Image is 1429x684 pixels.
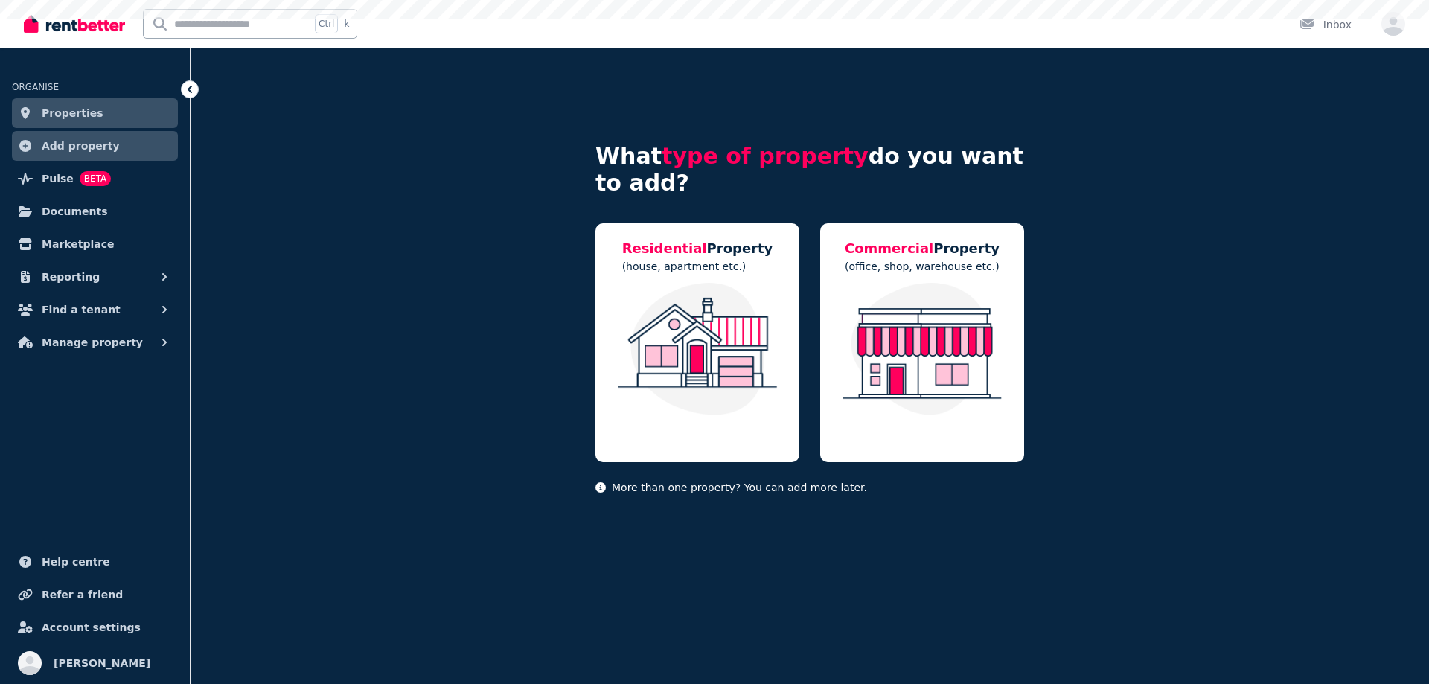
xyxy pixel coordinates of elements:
span: Marketplace [42,235,114,253]
button: Find a tenant [12,295,178,325]
img: Residential Property [610,283,784,415]
a: Add property [12,131,178,161]
span: Documents [42,202,108,220]
span: Residential [622,240,707,256]
span: Commercial [845,240,933,256]
a: PulseBETA [12,164,178,194]
a: Documents [12,196,178,226]
span: Properties [42,104,103,122]
img: RentBetter [24,13,125,35]
h5: Property [845,238,1000,259]
img: Commercial Property [835,283,1009,415]
span: Account settings [42,619,141,636]
button: Reporting [12,262,178,292]
h4: What do you want to add? [595,143,1024,196]
button: Manage property [12,327,178,357]
span: Ctrl [315,14,338,33]
a: Marketplace [12,229,178,259]
p: More than one property? You can add more later. [595,480,1024,495]
span: Pulse [42,170,74,188]
span: BETA [80,171,111,186]
div: Inbox [1299,17,1352,32]
span: k [344,18,349,30]
p: (house, apartment etc.) [622,259,773,274]
a: Account settings [12,613,178,642]
h5: Property [622,238,773,259]
a: Help centre [12,547,178,577]
span: type of property [662,143,869,169]
span: Add property [42,137,120,155]
span: [PERSON_NAME] [54,654,150,672]
a: Refer a friend [12,580,178,610]
span: Find a tenant [42,301,121,319]
a: Properties [12,98,178,128]
p: (office, shop, warehouse etc.) [845,259,1000,274]
span: ORGANISE [12,82,59,92]
span: Reporting [42,268,100,286]
span: Refer a friend [42,586,123,604]
span: Manage property [42,333,143,351]
span: Help centre [42,553,110,571]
